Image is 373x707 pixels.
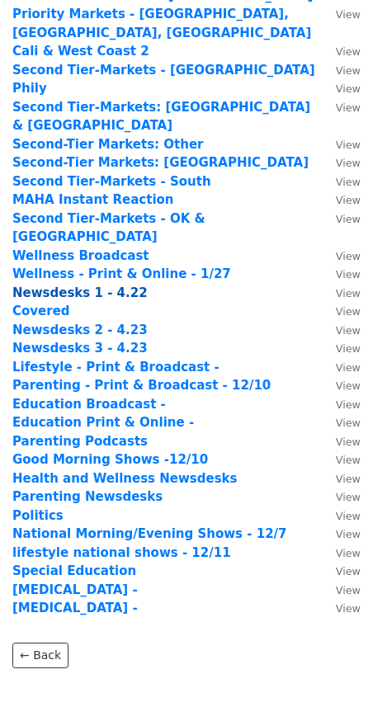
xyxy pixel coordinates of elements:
[336,213,361,225] small: View
[319,211,361,226] a: View
[336,454,361,466] small: View
[12,471,237,486] a: Health and Wellness Newsdesks
[319,415,361,430] a: View
[319,304,361,318] a: View
[336,157,361,169] small: View
[336,287,361,299] small: View
[319,378,361,393] a: View
[319,174,361,189] a: View
[319,155,361,170] a: View
[12,174,211,189] a: Second Tier-Markets - South
[12,452,208,467] a: Good Morning Shows -12/10
[336,305,361,318] small: View
[336,436,361,448] small: View
[336,101,361,114] small: View
[12,248,149,263] a: Wellness Broadcast
[12,643,68,668] a: ← Back
[319,248,361,263] a: View
[336,379,361,392] small: View
[319,582,361,597] a: View
[319,360,361,375] a: View
[12,7,311,40] a: Priority Markets - [GEOGRAPHIC_DATA], [GEOGRAPHIC_DATA], [GEOGRAPHIC_DATA]
[12,360,220,375] a: Lifestyle - Print & Broadcast -
[336,473,361,485] small: View
[319,341,361,356] a: View
[290,628,373,707] iframe: Chat Widget
[319,81,361,96] a: View
[336,64,361,77] small: View
[12,192,174,207] a: MAHA Instant Reaction
[12,285,148,300] a: Newsdesks 1 - 4.22
[336,602,361,615] small: View
[12,415,194,430] a: Education Print & Online -
[336,342,361,355] small: View
[336,565,361,577] small: View
[12,508,64,523] a: Politics
[319,100,361,115] a: View
[319,323,361,337] a: View
[336,528,361,540] small: View
[336,398,361,411] small: View
[319,285,361,300] a: View
[319,137,361,152] a: View
[319,526,361,541] a: View
[12,526,287,541] strong: National Morning/Evening Shows - 12/7
[12,44,149,59] strong: Cali & West Coast 2
[12,304,70,318] a: Covered
[12,434,148,449] a: Parenting Podcasts
[12,266,231,281] a: Wellness - Print & Online - 1/27
[12,397,166,412] a: Education Broadcast -
[12,582,138,597] strong: [MEDICAL_DATA] -
[336,268,361,280] small: View
[319,489,361,504] a: View
[336,491,361,503] small: View
[336,45,361,58] small: View
[319,434,361,449] a: View
[12,545,231,560] a: lifestyle national shows - 12/11
[12,63,315,78] strong: Second Tier-Markets - [GEOGRAPHIC_DATA]
[336,324,361,337] small: View
[12,100,310,134] a: Second Tier-Markets: [GEOGRAPHIC_DATA] & [GEOGRAPHIC_DATA]
[12,323,148,337] strong: Newsdesks 2 - 4.23
[12,489,163,504] a: Parenting Newsdesks
[12,563,136,578] strong: Special Education
[12,211,205,245] a: Second Tier-Markets - OK & [GEOGRAPHIC_DATA]
[336,547,361,559] small: View
[336,510,361,522] small: View
[336,250,361,262] small: View
[319,192,361,207] a: View
[12,155,309,170] a: Second-Tier Markets: [GEOGRAPHIC_DATA]
[12,81,47,96] a: Phily
[12,341,148,356] strong: Newsdesks 3 - 4.23
[336,584,361,596] small: View
[12,137,203,152] a: Second-Tier Markets: Other
[319,44,361,59] a: View
[12,601,138,615] a: [MEDICAL_DATA] -
[319,63,361,78] a: View
[319,601,361,615] a: View
[319,7,361,21] a: View
[336,194,361,206] small: View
